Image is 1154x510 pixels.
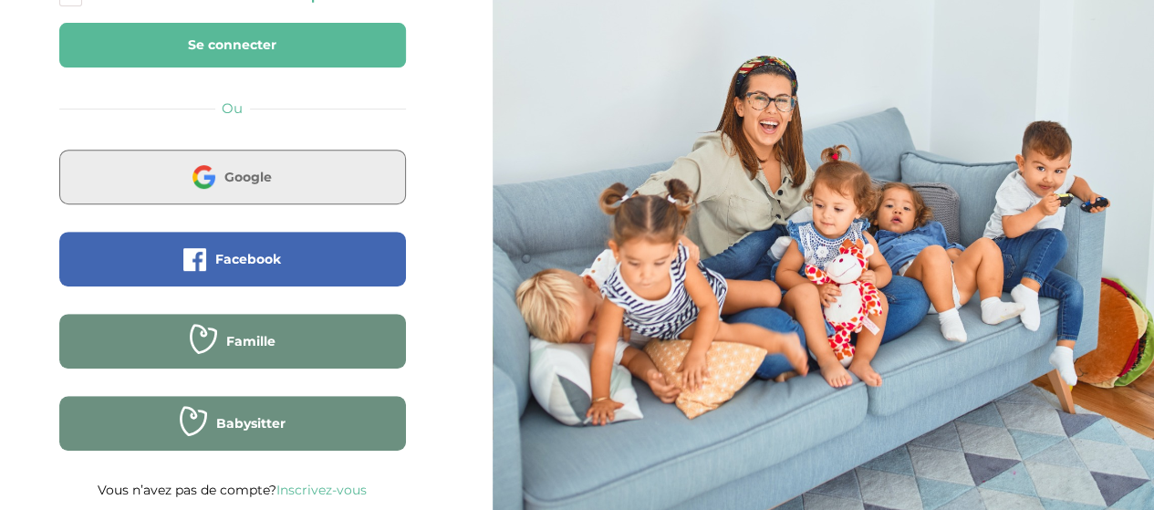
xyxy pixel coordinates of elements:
[276,482,367,498] a: Inscrivez-vous
[222,99,243,117] span: Ou
[59,478,406,502] p: Vous n’avez pas de compte?
[59,232,406,286] button: Facebook
[59,427,406,444] a: Babysitter
[224,168,272,186] span: Google
[59,150,406,204] button: Google
[183,248,206,271] img: facebook.png
[192,165,215,188] img: google.png
[59,263,406,280] a: Facebook
[59,396,406,451] button: Babysitter
[215,250,281,268] span: Facebook
[59,23,406,68] button: Se connecter
[59,345,406,362] a: Famille
[226,332,276,350] span: Famille
[59,314,406,369] button: Famille
[216,414,286,432] span: Babysitter
[59,181,406,198] a: Google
